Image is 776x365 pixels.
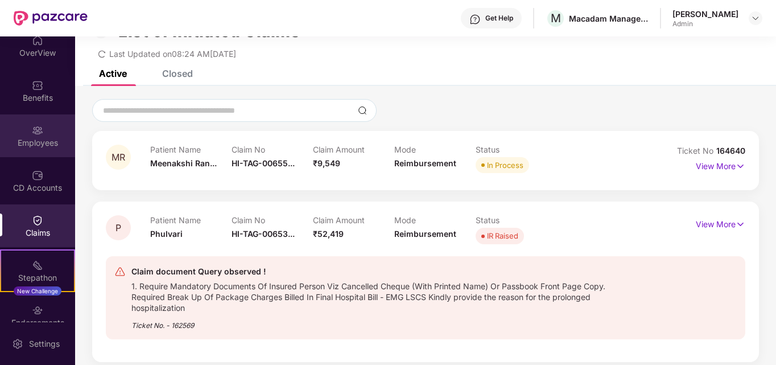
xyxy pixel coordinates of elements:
p: Mode [394,215,476,225]
p: Claim No [232,145,313,154]
span: ₹52,419 [313,229,344,239]
span: redo [98,49,106,59]
img: svg+xml;base64,PHN2ZyB4bWxucz0iaHR0cDovL3d3dy53My5vcmcvMjAwMC9zdmciIHdpZHRoPSIxNyIgaGVpZ2h0PSIxNy... [736,160,745,173]
img: svg+xml;base64,PHN2ZyBpZD0iSGVscC0zMngzMiIgeG1sbnM9Imh0dHA6Ly93d3cudzMub3JnLzIwMDAvc3ZnIiB3aWR0aD... [469,14,481,25]
p: Status [476,215,557,225]
img: svg+xml;base64,PHN2ZyBpZD0iSG9tZSIgeG1sbnM9Imh0dHA6Ly93d3cudzMub3JnLzIwMDAvc3ZnIiB3aWR0aD0iMjAiIG... [32,35,43,46]
div: IR Raised [487,230,518,241]
div: New Challenge [14,286,61,296]
img: svg+xml;base64,PHN2ZyBpZD0iQ0RfQWNjb3VudHMiIGRhdGEtbmFtZT0iQ0QgQWNjb3VudHMiIHhtbG5zPSJodHRwOi8vd3... [32,170,43,181]
p: Claim Amount [313,145,394,154]
span: HI-TAG-00653... [232,229,295,239]
div: Stepathon [1,272,74,284]
img: svg+xml;base64,PHN2ZyBpZD0iQmVuZWZpdHMiIHhtbG5zPSJodHRwOi8vd3d3LnczLm9yZy8yMDAwL3N2ZyIgd2lkdGg9Ij... [32,80,43,91]
span: HI-TAG-00655... [232,158,295,168]
div: Settings [26,338,63,350]
span: P [115,223,121,233]
span: Reimbursement [394,158,456,168]
img: svg+xml;base64,PHN2ZyBpZD0iU2VhcmNoLTMyeDMyIiB4bWxucz0iaHR0cDovL3d3dy53My5vcmcvMjAwMC9zdmciIHdpZH... [358,106,367,115]
img: svg+xml;base64,PHN2ZyBpZD0iRW1wbG95ZWVzIiB4bWxucz0iaHR0cDovL3d3dy53My5vcmcvMjAwMC9zdmciIHdpZHRoPS... [32,125,43,136]
p: View More [696,157,745,173]
span: 164640 [716,146,745,155]
span: Last Updated on 08:24 AM[DATE] [109,49,236,59]
img: svg+xml;base64,PHN2ZyB4bWxucz0iaHR0cDovL3d3dy53My5vcmcvMjAwMC9zdmciIHdpZHRoPSIxNyIgaGVpZ2h0PSIxNy... [736,218,745,231]
span: Ticket No [677,146,716,155]
div: 1. Require Mandatory Documents Of Insured Person Viz Cancelled Cheque (With Printed Name) Or Pass... [131,278,633,313]
img: svg+xml;base64,PHN2ZyBpZD0iRW5kb3JzZW1lbnRzIiB4bWxucz0iaHR0cDovL3d3dy53My5vcmcvMjAwMC9zdmciIHdpZH... [32,305,43,316]
span: ₹9,549 [313,158,340,168]
span: M [551,11,561,25]
span: Meenakshi Ran... [150,158,217,168]
p: Claim Amount [313,215,394,225]
div: Admin [672,19,738,28]
img: New Pazcare Logo [14,11,88,26]
img: svg+xml;base64,PHN2ZyBpZD0iQ2xhaW0iIHhtbG5zPSJodHRwOi8vd3d3LnczLm9yZy8yMDAwL3N2ZyIgd2lkdGg9IjIwIi... [32,215,43,226]
p: Claim No [232,215,313,225]
div: Active [99,68,127,79]
img: svg+xml;base64,PHN2ZyB4bWxucz0iaHR0cDovL3d3dy53My5vcmcvMjAwMC9zdmciIHdpZHRoPSIyNCIgaGVpZ2h0PSIyNC... [114,266,126,277]
div: [PERSON_NAME] [672,9,738,19]
div: Claim document Query observed ! [131,265,633,278]
p: View More [696,215,745,231]
div: Get Help [485,14,513,23]
p: Mode [394,145,476,154]
div: In Process [487,159,523,171]
span: Reimbursement [394,229,456,239]
span: Phulvari [150,229,183,239]
div: Ticket No. - 162569 [131,313,633,331]
div: Macadam Management Services Private Limited [569,13,649,24]
p: Patient Name [150,145,232,154]
img: svg+xml;base64,PHN2ZyB4bWxucz0iaHR0cDovL3d3dy53My5vcmcvMjAwMC9zdmciIHdpZHRoPSIyMSIgaGVpZ2h0PSIyMC... [32,260,43,271]
div: Closed [162,68,193,79]
span: MR [112,153,125,162]
img: svg+xml;base64,PHN2ZyBpZD0iU2V0dGluZy0yMHgyMCIgeG1sbnM9Imh0dHA6Ly93d3cudzMub3JnLzIwMDAvc3ZnIiB3aW... [12,338,23,350]
p: Patient Name [150,215,232,225]
img: svg+xml;base64,PHN2ZyBpZD0iRHJvcGRvd24tMzJ4MzIiIHhtbG5zPSJodHRwOi8vd3d3LnczLm9yZy8yMDAwL3N2ZyIgd2... [751,14,760,23]
p: Status [476,145,557,154]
